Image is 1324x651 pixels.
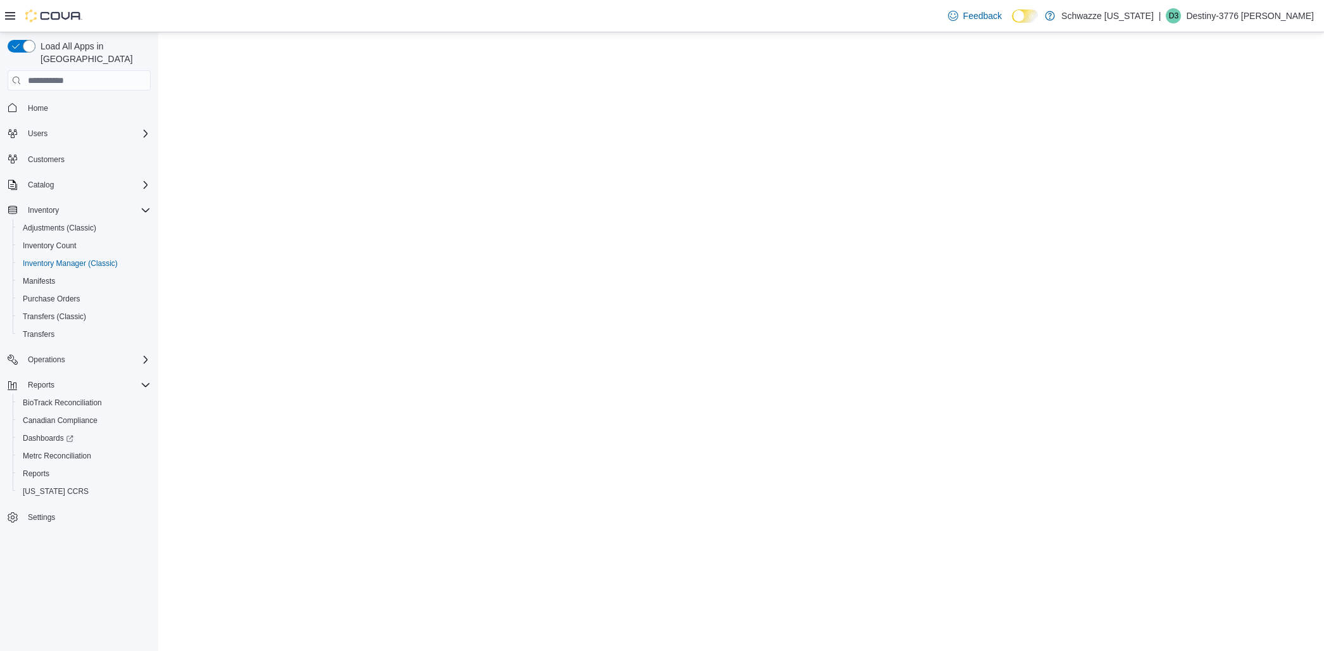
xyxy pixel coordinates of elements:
span: Reports [23,377,151,393]
p: Schwazze [US_STATE] [1061,8,1154,23]
button: BioTrack Reconciliation [13,394,156,412]
span: Home [28,103,48,113]
button: Transfers [13,325,156,343]
button: Users [3,125,156,142]
div: Destiny-3776 Herrera [1166,8,1181,23]
button: Inventory [23,203,64,218]
button: Catalog [23,177,59,193]
span: Inventory [28,205,59,215]
button: Adjustments (Classic) [13,219,156,237]
button: Settings [3,508,156,526]
span: Manifests [18,274,151,289]
button: Reports [23,377,59,393]
a: Dashboards [18,431,78,446]
a: Dashboards [13,429,156,447]
button: Purchase Orders [13,290,156,308]
span: Manifests [23,276,55,286]
span: Inventory Count [23,241,77,251]
span: Metrc Reconciliation [23,451,91,461]
span: Inventory Manager (Classic) [23,258,118,269]
span: Reports [23,469,49,479]
span: Reports [28,380,54,390]
button: Manifests [13,272,156,290]
span: Inventory Manager (Classic) [18,256,151,271]
span: Customers [23,151,151,167]
a: Purchase Orders [18,291,85,307]
a: Reports [18,466,54,481]
a: Metrc Reconciliation [18,448,96,464]
p: | [1159,8,1161,23]
img: Cova [25,9,82,22]
a: Inventory Count [18,238,82,253]
a: Home [23,101,53,116]
a: Transfers (Classic) [18,309,91,324]
span: BioTrack Reconciliation [18,395,151,410]
span: Customers [28,155,65,165]
span: Canadian Compliance [18,413,151,428]
span: D3 [1169,8,1178,23]
button: Reports [3,376,156,394]
span: Feedback [963,9,1002,22]
button: Home [3,98,156,117]
span: Users [28,129,47,139]
span: Users [23,126,151,141]
span: Dashboards [23,433,73,443]
button: Operations [3,351,156,369]
span: BioTrack Reconciliation [23,398,102,408]
button: Transfers (Classic) [13,308,156,325]
input: Dark Mode [1012,9,1039,23]
button: Operations [23,352,70,367]
a: Transfers [18,327,59,342]
a: [US_STATE] CCRS [18,484,94,499]
a: Adjustments (Classic) [18,220,101,236]
a: Settings [23,510,60,525]
span: Operations [28,355,65,365]
a: Feedback [943,3,1007,28]
span: Settings [28,512,55,522]
span: Settings [23,509,151,525]
button: Reports [13,465,156,483]
span: Operations [23,352,151,367]
span: Canadian Compliance [23,415,97,426]
a: Inventory Manager (Classic) [18,256,123,271]
span: Catalog [28,180,54,190]
button: Customers [3,150,156,168]
span: Catalog [23,177,151,193]
span: Transfers (Classic) [18,309,151,324]
button: Inventory Manager (Classic) [13,255,156,272]
a: Canadian Compliance [18,413,103,428]
button: [US_STATE] CCRS [13,483,156,500]
span: Transfers (Classic) [23,312,86,322]
span: Adjustments (Classic) [18,220,151,236]
button: Canadian Compliance [13,412,156,429]
button: Metrc Reconciliation [13,447,156,465]
span: Adjustments (Classic) [23,223,96,233]
span: Washington CCRS [18,484,151,499]
span: Load All Apps in [GEOGRAPHIC_DATA] [35,40,151,65]
span: Metrc Reconciliation [18,448,151,464]
p: Destiny-3776 [PERSON_NAME] [1186,8,1314,23]
button: Inventory Count [13,237,156,255]
span: Transfers [18,327,151,342]
a: Customers [23,152,70,167]
span: Dashboards [18,431,151,446]
a: BioTrack Reconciliation [18,395,107,410]
span: Reports [18,466,151,481]
span: Home [23,99,151,115]
nav: Complex example [8,93,151,559]
button: Inventory [3,201,156,219]
span: Transfers [23,329,54,339]
span: [US_STATE] CCRS [23,486,89,496]
button: Catalog [3,176,156,194]
button: Users [23,126,53,141]
span: Inventory Count [18,238,151,253]
span: Purchase Orders [23,294,80,304]
span: Inventory [23,203,151,218]
a: Manifests [18,274,60,289]
span: Purchase Orders [18,291,151,307]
